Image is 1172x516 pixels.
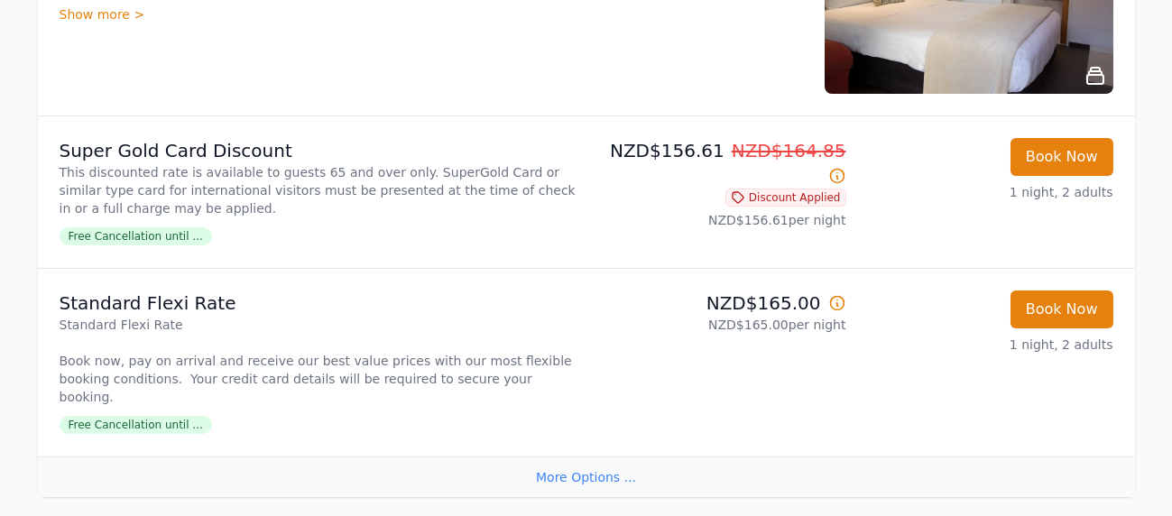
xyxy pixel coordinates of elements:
span: Free Cancellation until ... [60,227,212,245]
p: NZD$156.61 [594,138,846,189]
p: Super Gold Card Discount [60,138,579,163]
span: NZD$164.85 [732,140,846,161]
span: Discount Applied [725,189,846,207]
div: More Options ... [38,456,1135,497]
p: Standard Flexi Rate Book now, pay on arrival and receive our best value prices with our most flex... [60,316,579,406]
button: Book Now [1011,290,1113,328]
p: NZD$165.00 per night [594,316,846,334]
p: Standard Flexi Rate [60,290,579,316]
div: Show more > [60,5,803,23]
button: Book Now [1011,138,1113,176]
p: This discounted rate is available to guests 65 and over only. SuperGold Card or similar type card... [60,163,579,217]
p: NZD$165.00 [594,290,846,316]
span: Free Cancellation until ... [60,416,212,434]
p: NZD$156.61 per night [594,211,846,229]
p: 1 night, 2 adults [861,336,1113,354]
p: 1 night, 2 adults [861,183,1113,201]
